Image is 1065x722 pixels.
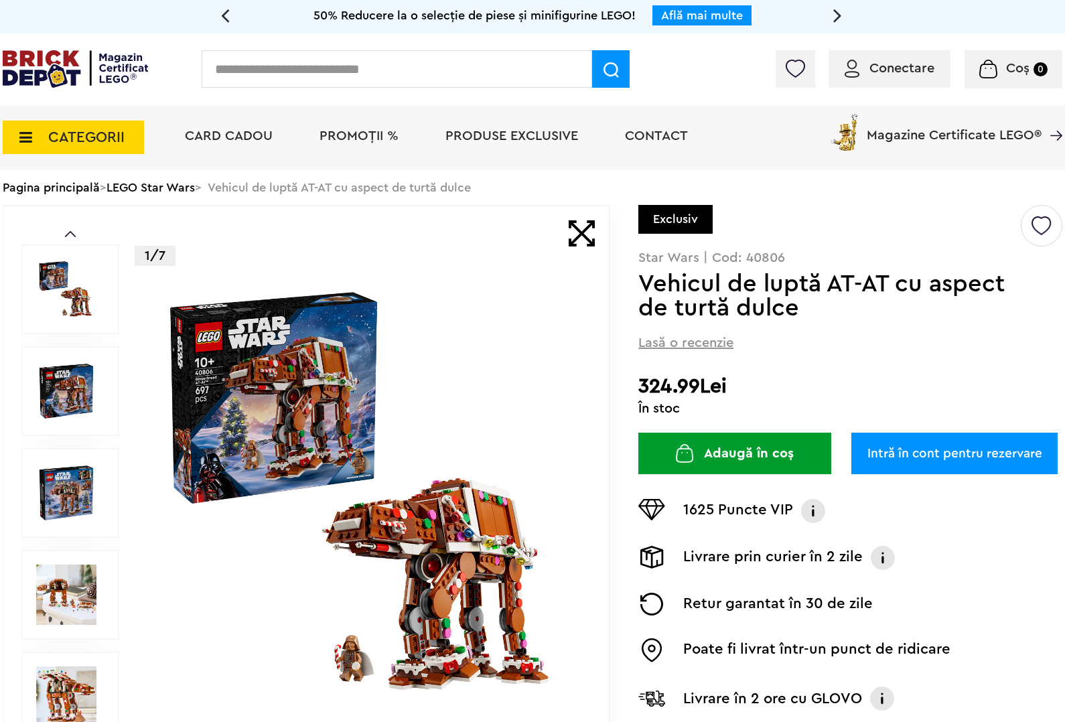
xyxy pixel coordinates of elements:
h1: Vehicul de luptă AT-AT cu aspect de turtă dulce [638,272,1019,320]
span: Lasă o recenzie [638,334,733,352]
span: Conectare [869,62,934,75]
p: 1625 Puncte VIP [683,499,793,523]
p: Poate fi livrat într-un punct de ridicare [683,638,950,662]
p: Star Wars | Cod: 40806 [638,251,1062,265]
a: LEGO Star Wars [106,182,195,194]
img: Info livrare cu GLOVO [869,685,896,712]
span: Coș [1006,62,1029,75]
button: Adaugă în coș [638,433,831,474]
div: În stoc [638,402,1062,415]
p: 1/7 [135,246,175,266]
a: Prev [65,231,76,237]
p: Retur garantat în 30 de zile [683,593,873,616]
img: Vehicul de luptă AT-AT cu aspect de turtă dulce [149,277,580,709]
a: Conectare [845,62,934,75]
a: Pagina principală [3,182,100,194]
img: Vehicul de luptă AT-AT cu aspect de turtă dulce [36,259,96,319]
img: Livrare Glovo [638,690,665,707]
img: Info livrare prin curier [869,546,896,570]
a: Magazine Certificate LEGO® [1042,111,1062,125]
p: Livrare în 2 ore cu GLOVO [683,688,862,709]
a: Contact [625,129,688,143]
h2: 324.99Lei [638,374,1062,399]
small: 0 [1034,62,1048,76]
p: Livrare prin curier în 2 zile [683,546,863,570]
div: Exclusiv [638,205,713,234]
img: Livrare [638,546,665,569]
a: Produse exclusive [445,129,578,143]
div: > > Vehicul de luptă AT-AT cu aspect de turtă dulce [3,170,1062,205]
img: Puncte VIP [638,499,665,520]
a: Card Cadou [185,129,273,143]
a: Intră în cont pentru rezervare [851,433,1058,474]
img: Vehicul de luptă AT-AT cu aspect de turtă dulce [36,361,96,421]
span: 50% Reducere la o selecție de piese și minifigurine LEGO! [313,9,636,21]
img: Returnare [638,593,665,616]
a: Află mai multe [661,9,743,21]
a: PROMOȚII % [319,129,399,143]
img: Vehicul de luptă AT-AT cu aspect de turtă dulce LEGO 40806 [36,463,96,523]
img: Seturi Lego Vehicul de luptă AT-AT cu aspect de turtă dulce [36,565,96,625]
span: CATEGORII [48,130,125,145]
span: Magazine Certificate LEGO® [867,111,1042,142]
img: Easybox [638,638,665,662]
img: Info VIP [800,499,827,523]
